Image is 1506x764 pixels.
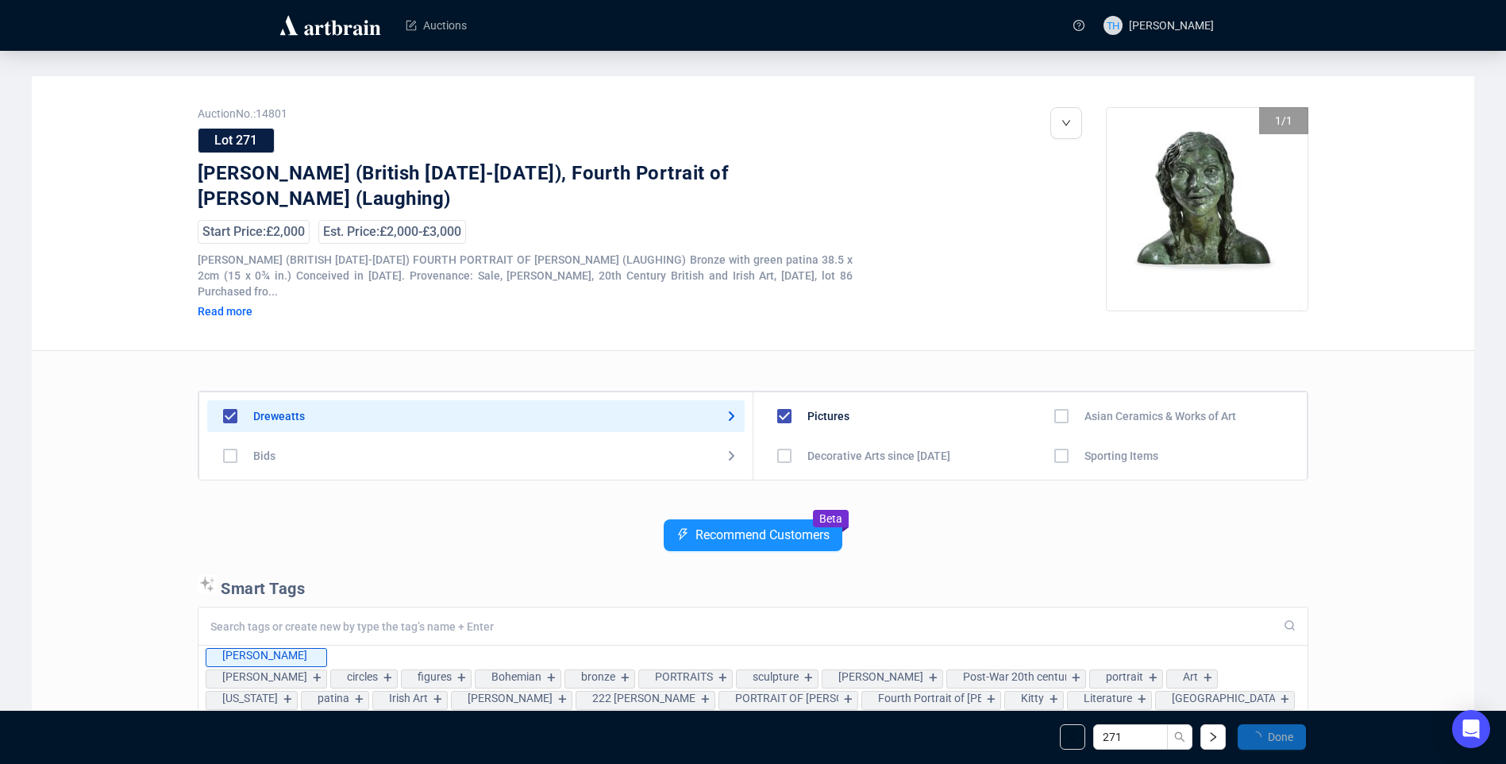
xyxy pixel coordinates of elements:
[279,692,297,708] div: +
[838,670,923,683] div: [PERSON_NAME]
[1073,20,1084,31] span: question-circle
[807,450,950,462] div: Decorative Arts since [DATE]
[1238,724,1306,750] button: Done
[1061,118,1071,128] span: down
[309,670,326,686] div: +
[1084,410,1236,423] div: Asian Ceramics & Works of Art
[735,692,838,704] div: PORTRAIT OF [PERSON_NAME]
[1183,670,1198,683] div: Art
[318,692,349,704] div: patina
[1106,670,1143,683] div: portrait
[222,692,278,704] div: [US_STATE]
[543,670,560,686] div: +
[1172,692,1275,704] div: [GEOGRAPHIC_DATA]
[1286,114,1292,127] span: 1
[1268,731,1293,743] span: Done
[714,670,732,686] div: +
[318,220,466,244] div: Est. Price: £2,000 - £3,000
[1277,692,1294,708] div: +
[592,692,695,704] div: 222 [PERSON_NAME]
[198,161,805,212] div: [PERSON_NAME] (British [DATE]-[DATE]), Fourth Portrait of [PERSON_NAME] (Laughing)
[1093,724,1168,750] input: Lot Number
[198,220,310,244] div: Start Price: £2,000
[406,5,467,46] a: Auctions
[1134,692,1151,708] div: +
[198,128,275,153] div: Lot 271
[347,670,378,683] div: circles
[351,692,368,708] div: +
[253,450,275,462] div: Bids
[800,670,818,686] div: +
[389,692,428,704] div: Irish Art
[1107,108,1309,311] div: Go to Slide 1
[925,670,942,686] div: +
[697,692,714,708] div: +
[1174,731,1185,743] span: search
[655,670,713,683] div: PORTRAITS
[453,670,471,686] div: +
[1106,17,1119,33] span: TH
[1084,692,1132,704] div: Literature
[277,13,383,38] img: logo
[878,692,981,704] div: Fourth Portrait of [PERSON_NAME]
[1107,108,1309,311] img: 271_1.jpg
[819,512,842,525] span: Beta
[617,670,634,686] div: +
[983,692,1000,708] div: +
[222,670,307,683] div: [PERSON_NAME]
[198,575,1308,599] p: Smart Tags
[1145,670,1162,686] div: +
[840,692,857,708] div: +
[581,670,615,683] div: bronze
[963,670,1066,683] div: Post-War 20th century (British)
[1129,19,1214,32] span: [PERSON_NAME]
[1281,114,1286,127] span: /
[1207,731,1219,743] span: right
[1084,450,1158,462] div: Sporting Items
[491,670,541,683] div: Bohemian
[1249,730,1263,744] span: loading
[807,410,849,423] div: Pictures
[664,519,842,551] button: Recommend Customers
[429,692,447,708] div: +
[554,692,572,708] div: +
[753,670,799,683] div: sculpture
[198,107,853,120] span: Auction No.: 14801
[222,649,307,662] div: [PERSON_NAME]
[695,528,830,542] span: Recommend Customers
[253,410,305,423] div: Dreweatts
[418,670,452,683] div: figures
[379,670,397,686] div: +
[1200,670,1217,686] div: +
[676,528,689,541] span: thunderbolt
[1068,670,1085,686] div: +
[210,619,1274,634] input: Search tags or create new by type the tag’s name + Enter
[198,253,853,298] span: [PERSON_NAME] (BRITISH [DATE]-[DATE]) FOURTH PORTRAIT OF [PERSON_NAME] (LAUGHING) Bronze with gre...
[1275,114,1281,127] span: 1
[1046,692,1063,708] div: +
[1452,710,1490,748] div: Open Intercom Messenger
[468,692,553,704] div: [PERSON_NAME]
[1021,692,1044,704] div: Kitty
[198,304,380,318] div: Read more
